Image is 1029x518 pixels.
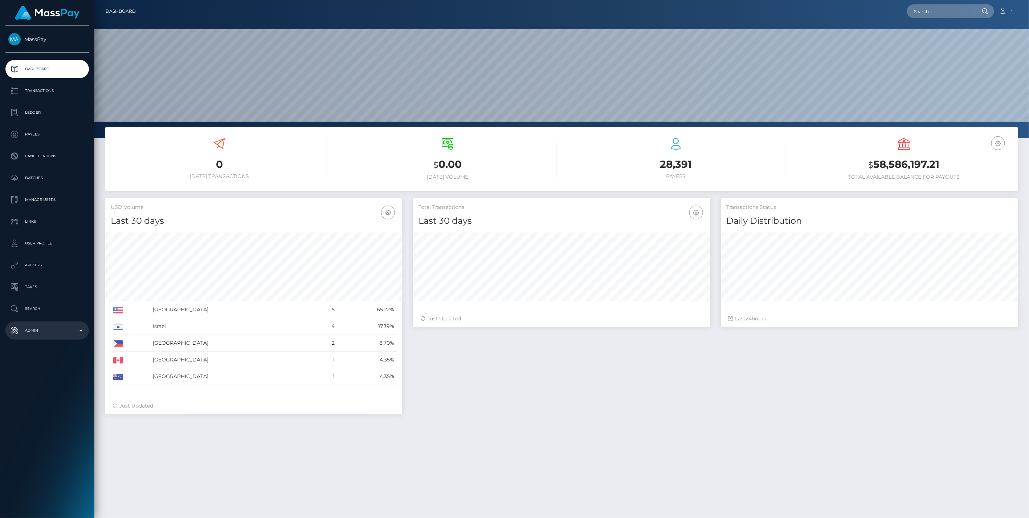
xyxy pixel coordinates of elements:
h4: Daily Distribution [727,215,1013,227]
h5: USD Volume [111,204,397,211]
h5: Transactions Status [727,204,1013,211]
img: AU.png [113,374,123,380]
div: Just Updated [420,315,703,323]
h6: Total Available Balance for Payouts [795,174,1013,180]
input: Search... [907,4,975,18]
p: Dashboard [8,64,86,74]
small: $ [869,160,874,170]
img: MassPay Logo [15,6,79,20]
p: Taxes [8,282,86,292]
h5: Total Transactions [418,204,705,211]
a: API Keys [5,256,89,274]
p: Admin [8,325,86,336]
td: 1 [311,368,337,385]
td: [GEOGRAPHIC_DATA] [150,302,311,318]
a: Manage Users [5,191,89,209]
a: Batches [5,169,89,187]
a: User Profile [5,234,89,252]
td: 4 [311,318,337,335]
a: Ledger [5,104,89,122]
p: Ledger [8,107,86,118]
img: MassPay [8,33,21,45]
p: Batches [8,173,86,183]
img: CA.png [113,357,123,364]
a: Admin [5,321,89,340]
img: IL.png [113,324,123,330]
a: Links [5,213,89,231]
td: 4.35% [337,368,397,385]
img: US.png [113,307,123,313]
p: Links [8,216,86,227]
td: [GEOGRAPHIC_DATA] [150,335,311,352]
h4: Last 30 days [111,215,397,227]
span: 24 [746,315,752,322]
h6: [DATE] Transactions [111,173,328,179]
p: API Keys [8,260,86,271]
td: Israel [150,318,311,335]
h3: 0.00 [339,157,556,172]
h3: 58,586,197.21 [795,157,1013,172]
p: Payees [8,129,86,140]
h4: Last 30 days [418,215,705,227]
td: 2 [311,335,337,352]
p: Search [8,303,86,314]
a: Taxes [5,278,89,296]
small: $ [433,160,438,170]
td: 65.22% [337,302,397,318]
span: MassPay [5,36,89,43]
p: Cancellations [8,151,86,162]
h6: [DATE] Volume [339,174,556,180]
a: Search [5,300,89,318]
h3: 0 [111,157,328,171]
p: User Profile [8,238,86,249]
p: Manage Users [8,194,86,205]
td: 4.35% [337,352,397,368]
a: Dashboard [106,4,136,19]
a: Dashboard [5,60,89,78]
div: Just Updated [113,402,395,410]
td: [GEOGRAPHIC_DATA] [150,368,311,385]
img: PH.png [113,340,123,347]
td: 15 [311,302,337,318]
td: 17.39% [337,318,397,335]
td: 1 [311,352,337,368]
h3: 28,391 [567,157,785,171]
td: [GEOGRAPHIC_DATA] [150,352,311,368]
td: 8.70% [337,335,397,352]
div: Last hours [728,315,1011,323]
a: Transactions [5,82,89,100]
a: Cancellations [5,147,89,165]
p: Transactions [8,85,86,96]
h6: Payees [567,173,785,179]
a: Payees [5,125,89,143]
